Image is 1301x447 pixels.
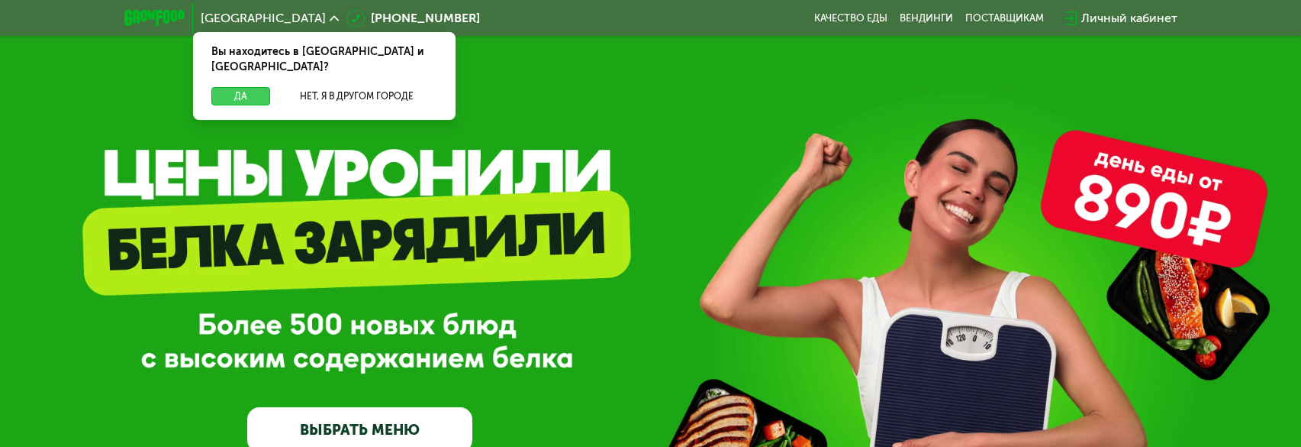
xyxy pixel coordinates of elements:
a: Вендинги [900,12,953,24]
a: Качество еды [814,12,887,24]
button: Нет, я в другом городе [276,87,437,105]
button: Да [211,87,270,105]
div: Личный кабинет [1081,9,1177,28]
span: [GEOGRAPHIC_DATA] [201,12,326,24]
div: Вы находитесь в [GEOGRAPHIC_DATA] и [GEOGRAPHIC_DATA]? [193,32,456,87]
div: поставщикам [965,12,1044,24]
a: [PHONE_NUMBER] [346,9,480,28]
